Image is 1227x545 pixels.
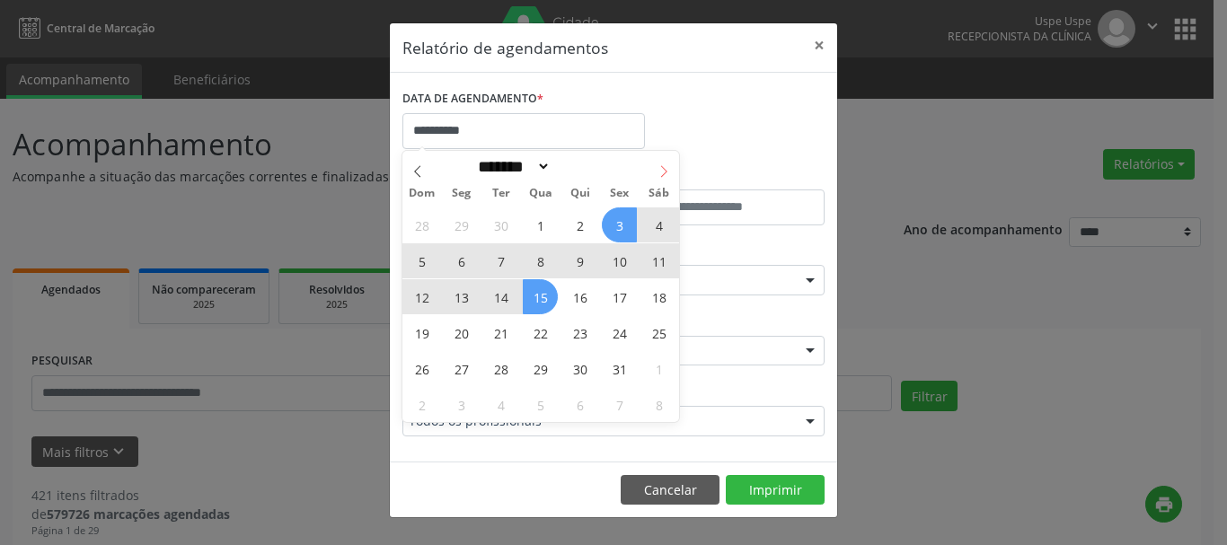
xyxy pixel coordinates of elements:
span: Outubro 9, 2025 [562,243,597,278]
span: Setembro 29, 2025 [444,207,479,242]
span: Novembro 8, 2025 [641,387,676,422]
span: Outubro 4, 2025 [641,207,676,242]
span: Outubro 19, 2025 [404,315,439,350]
span: Outubro 11, 2025 [641,243,676,278]
span: Outubro 22, 2025 [523,315,558,350]
span: Qui [561,188,600,199]
span: Outubro 5, 2025 [404,243,439,278]
button: Imprimir [726,475,825,505]
span: Outubro 26, 2025 [404,351,439,386]
span: Outubro 17, 2025 [602,279,637,314]
button: Cancelar [621,475,719,505]
span: Outubro 2, 2025 [562,207,597,242]
span: Outubro 28, 2025 [483,351,518,386]
span: Outubro 12, 2025 [404,279,439,314]
span: Outubro 6, 2025 [444,243,479,278]
span: Outubro 23, 2025 [562,315,597,350]
span: Outubro 14, 2025 [483,279,518,314]
span: Outubro 18, 2025 [641,279,676,314]
span: Novembro 5, 2025 [523,387,558,422]
span: Outubro 31, 2025 [602,351,637,386]
span: Outubro 16, 2025 [562,279,597,314]
span: Outubro 1, 2025 [523,207,558,242]
span: Novembro 4, 2025 [483,387,518,422]
span: Outubro 8, 2025 [523,243,558,278]
span: Setembro 28, 2025 [404,207,439,242]
button: Close [801,23,837,67]
span: Setembro 30, 2025 [483,207,518,242]
input: Year [551,157,610,176]
span: Novembro 1, 2025 [641,351,676,386]
span: Outubro 29, 2025 [523,351,558,386]
span: Novembro 2, 2025 [404,387,439,422]
span: Outubro 30, 2025 [562,351,597,386]
span: Outubro 24, 2025 [602,315,637,350]
label: DATA DE AGENDAMENTO [402,85,543,113]
span: Outubro 25, 2025 [641,315,676,350]
select: Month [472,157,551,176]
span: Novembro 3, 2025 [444,387,479,422]
h5: Relatório de agendamentos [402,36,608,59]
span: Qua [521,188,561,199]
span: Novembro 6, 2025 [562,387,597,422]
span: Sex [600,188,640,199]
span: Outubro 27, 2025 [444,351,479,386]
span: Outubro 15, 2025 [523,279,558,314]
span: Outubro 13, 2025 [444,279,479,314]
span: Novembro 7, 2025 [602,387,637,422]
span: Sáb [640,188,679,199]
span: Dom [402,188,442,199]
span: Seg [442,188,481,199]
span: Outubro 10, 2025 [602,243,637,278]
span: Outubro 7, 2025 [483,243,518,278]
label: ATÉ [618,162,825,189]
span: Ter [481,188,521,199]
span: Outubro 21, 2025 [483,315,518,350]
span: Outubro 3, 2025 [602,207,637,242]
span: Outubro 20, 2025 [444,315,479,350]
